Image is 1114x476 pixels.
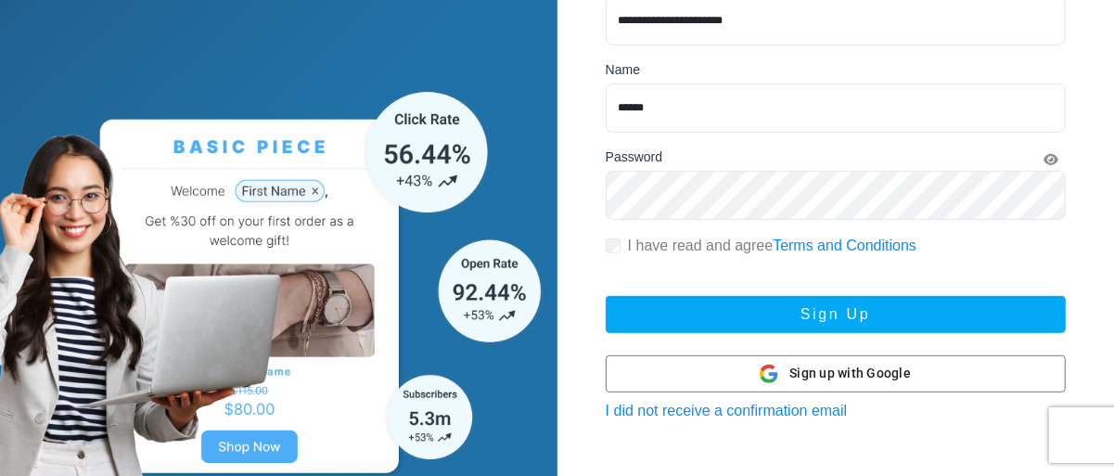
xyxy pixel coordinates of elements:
[606,148,662,167] label: Password
[773,238,916,253] a: Terms and Conditions
[606,60,640,80] label: Name
[606,355,1066,392] button: Sign up with Google
[1044,153,1058,166] i: Show Password
[789,364,911,383] span: Sign up with Google
[628,235,916,257] label: I have read and agree
[606,403,848,418] a: I did not receive a confirmation email
[606,296,1066,333] button: Sign Up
